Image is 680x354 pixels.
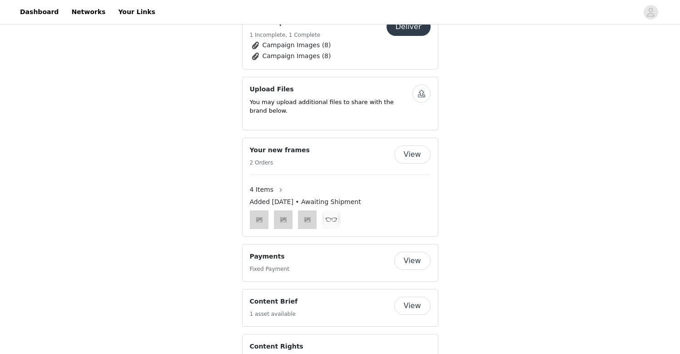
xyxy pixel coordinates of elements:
img: DIANE RX [324,210,338,229]
h5: 2 Orders [250,159,310,167]
img: HUGO RX [298,210,317,229]
div: Your new frames [242,138,438,237]
h5: Fixed Payment [250,265,289,273]
img: THIERRY [274,210,293,229]
h4: Content Brief [250,297,298,306]
span: 4 Items [250,185,274,194]
div: Content Brief [242,289,438,327]
h4: Upload Files [250,85,412,94]
div: Task Requirements [242,10,438,70]
div: avatar [646,5,655,20]
h4: Content Rights [250,342,303,351]
img: Image Background Blur [322,208,341,231]
span: Campaign Images (8) [263,40,331,50]
button: View [394,145,431,164]
a: Your Links [113,2,161,22]
h5: 1 asset available [250,310,298,318]
img: MAURICE [250,210,268,229]
span: Campaign Images (8) [263,51,331,61]
span: Added [DATE] • Awaiting Shipment [250,197,361,207]
h4: Payments [250,252,289,261]
button: View [394,252,431,270]
button: View [394,297,431,315]
a: Dashboard [15,2,64,22]
button: Deliver [387,18,431,36]
h5: 1 Incomplete, 1 Complete [250,31,321,39]
h4: Your new frames [250,145,310,155]
p: You may upload additional files to share with the brand below. [250,98,412,115]
a: Networks [66,2,111,22]
div: Payments [242,244,438,282]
